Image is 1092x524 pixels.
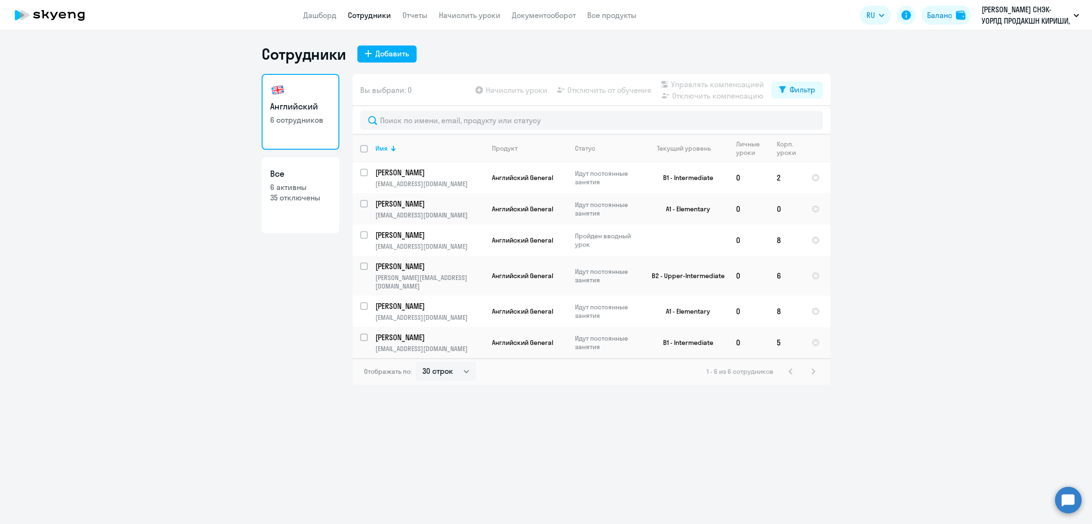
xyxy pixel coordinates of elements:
[575,144,640,153] div: Статус
[640,256,728,296] td: B2 - Upper-Intermediate
[375,261,482,271] p: [PERSON_NAME]
[657,144,711,153] div: Текущий уровень
[777,140,796,157] div: Корп. уроки
[492,236,553,244] span: Английский General
[512,10,576,20] a: Документооборот
[375,344,484,353] p: [EMAIL_ADDRESS][DOMAIN_NAME]
[375,48,409,59] div: Добавить
[270,168,331,180] h3: Все
[866,9,875,21] span: RU
[736,140,769,157] div: Личные уроки
[492,173,553,182] span: Английский General
[736,140,760,157] div: Личные уроки
[348,10,391,20] a: Сотрудники
[402,10,428,20] a: Отчеты
[728,225,769,256] td: 0
[262,45,346,63] h1: Сотрудники
[769,225,804,256] td: 8
[262,74,339,150] a: Английский6 сотрудников
[375,199,484,209] a: [PERSON_NAME]
[262,157,339,233] a: Все6 активны35 отключены
[575,169,640,186] p: Идут постоянные занятия
[375,313,484,322] p: [EMAIL_ADDRESS][DOMAIN_NAME]
[492,144,518,153] div: Продукт
[270,182,331,192] p: 6 активны
[360,111,823,130] input: Поиск по имени, email, продукту или статусу
[270,82,285,98] img: english
[956,10,965,20] img: balance
[375,167,484,178] a: [PERSON_NAME]
[575,144,595,153] div: Статус
[640,162,728,193] td: B1 - Intermediate
[728,162,769,193] td: 0
[375,301,484,311] a: [PERSON_NAME]
[777,140,803,157] div: Корп. уроки
[575,303,640,320] p: Идут постоянные занятия
[375,167,482,178] p: [PERSON_NAME]
[575,334,640,351] p: Идут постоянные занятия
[728,193,769,225] td: 0
[728,256,769,296] td: 0
[977,4,1084,27] button: [PERSON_NAME] СНЭК-УОРЛД ПРОДАКШН КИРИШИ, ООО, #159
[375,230,484,240] a: [PERSON_NAME]
[270,100,331,113] h3: Английский
[927,9,952,21] div: Баланс
[270,115,331,125] p: 6 сотрудников
[303,10,337,20] a: Дашборд
[492,307,553,316] span: Английский General
[728,327,769,358] td: 0
[575,232,640,249] p: Пройден вводный урок
[375,180,484,188] p: [EMAIL_ADDRESS][DOMAIN_NAME]
[860,6,891,25] button: RU
[575,267,640,284] p: Идут постоянные занятия
[375,301,482,311] p: [PERSON_NAME]
[364,367,412,376] span: Отображать по:
[982,4,1070,27] p: [PERSON_NAME] СНЭК-УОРЛД ПРОДАКШН КИРИШИ, ООО, #159
[375,332,484,343] a: [PERSON_NAME]
[769,327,804,358] td: 5
[375,273,484,290] p: [PERSON_NAME][EMAIL_ADDRESS][DOMAIN_NAME]
[587,10,637,20] a: Все продукты
[375,144,484,153] div: Имя
[375,242,484,251] p: [EMAIL_ADDRESS][DOMAIN_NAME]
[790,84,815,95] div: Фильтр
[375,199,482,209] p: [PERSON_NAME]
[375,332,482,343] p: [PERSON_NAME]
[360,84,412,96] span: Вы выбрали: 0
[492,205,553,213] span: Английский General
[921,6,971,25] button: Балансbalance
[270,192,331,203] p: 35 отключены
[357,45,417,63] button: Добавить
[640,327,728,358] td: B1 - Intermediate
[640,296,728,327] td: A1 - Elementary
[769,296,804,327] td: 8
[769,193,804,225] td: 0
[728,296,769,327] td: 0
[640,193,728,225] td: A1 - Elementary
[575,200,640,217] p: Идут постоянные занятия
[648,144,728,153] div: Текущий уровень
[375,261,484,271] a: [PERSON_NAME]
[375,230,482,240] p: [PERSON_NAME]
[492,338,553,347] span: Английский General
[772,81,823,99] button: Фильтр
[375,144,388,153] div: Имя
[769,162,804,193] td: 2
[707,367,773,376] span: 1 - 6 из 6 сотрудников
[492,271,553,280] span: Английский General
[769,256,804,296] td: 6
[439,10,500,20] a: Начислить уроки
[375,211,484,219] p: [EMAIL_ADDRESS][DOMAIN_NAME]
[492,144,567,153] div: Продукт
